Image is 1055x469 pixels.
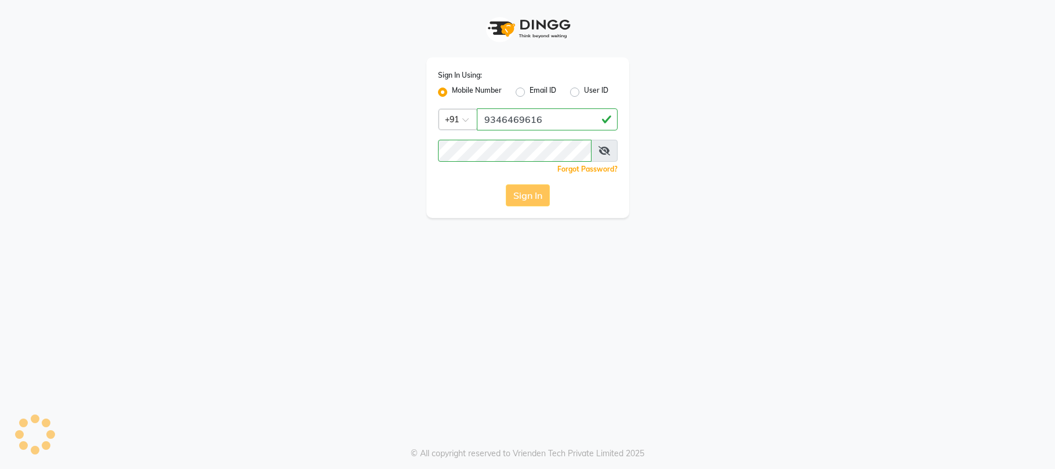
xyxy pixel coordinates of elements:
label: Sign In Using: [438,70,482,81]
input: Username [438,140,592,162]
input: Username [477,108,618,130]
label: Email ID [530,85,556,99]
label: User ID [584,85,608,99]
img: logo1.svg [481,12,574,46]
a: Forgot Password? [557,165,618,173]
label: Mobile Number [452,85,502,99]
